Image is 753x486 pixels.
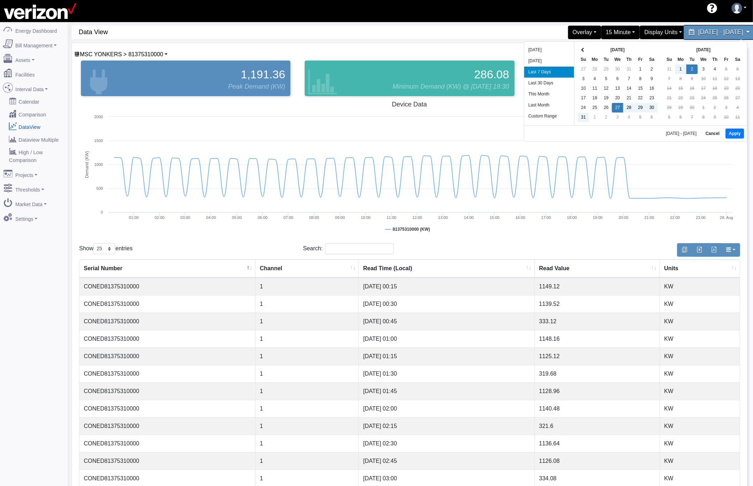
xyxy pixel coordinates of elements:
td: 333.12 [535,313,660,330]
select: Showentries [93,243,115,254]
li: Last 30 Days [524,78,574,89]
td: [DATE] 02:00 [359,400,535,417]
td: 15 [675,84,686,93]
td: 1 [256,435,359,452]
td: 1 [256,382,359,400]
text: 06:00 [258,215,268,220]
text: 11:00 [387,215,397,220]
td: 24 [698,93,709,103]
td: 9 [646,74,657,84]
button: Cancel [702,129,723,139]
td: 28 [589,64,600,74]
td: 8 [635,74,646,84]
td: 30 [612,64,623,74]
li: Custom Range [524,111,574,122]
td: 14 [664,84,675,93]
td: 12 [721,74,732,84]
td: 23 [646,93,657,103]
text: 17:00 [541,215,551,220]
td: 4 [709,64,721,74]
td: 3 [578,74,589,84]
td: 14 [623,84,635,93]
td: 11 [732,113,743,122]
th: Mo [675,55,686,64]
th: Mo [589,55,600,64]
td: 4 [623,113,635,122]
td: 1148.16 [535,330,660,347]
td: 6 [612,74,623,84]
td: KW [660,295,740,313]
td: 12 [600,84,612,93]
td: 31 [578,113,589,122]
td: 7 [623,74,635,84]
td: 1139.52 [535,295,660,313]
td: 1125.12 [535,347,660,365]
th: [DATE] [675,45,732,55]
td: 17 [698,84,709,93]
button: Copy to clipboard [677,243,692,257]
tspan: 81375310000 (KW) [393,227,430,232]
li: Last 7 Days [524,67,574,78]
td: 11 [589,84,600,93]
td: 19 [600,93,612,103]
td: 1 [256,278,359,295]
span: 1,191.36 [241,66,285,83]
td: 1 [256,330,359,347]
th: Channel : activate to sort column ascending [256,260,359,278]
td: [DATE] 00:45 [359,313,535,330]
td: 23 [686,93,698,103]
td: 1 [256,417,359,435]
td: 15 [635,84,646,93]
td: CONED81375310000 [79,417,256,435]
td: CONED81375310000 [79,435,256,452]
td: 31 [623,64,635,74]
td: 29 [675,103,686,113]
td: CONED81375310000 [79,400,256,417]
td: 2 [646,64,657,74]
td: 3 [721,103,732,113]
td: [DATE] 00:15 [359,278,535,295]
td: [DATE] 01:15 [359,347,535,365]
td: 13 [612,84,623,93]
td: 1128.96 [535,382,660,400]
tspan: Demand (KW) [85,151,90,178]
td: 25 [709,93,721,103]
td: 9 [709,113,721,122]
th: We [612,55,623,64]
td: 22 [635,93,646,103]
td: 10 [578,84,589,93]
span: Device List [80,51,163,57]
text: 20:00 [619,215,629,220]
th: We [698,55,709,64]
text: 04:00 [206,215,216,220]
text: 14:00 [464,215,474,220]
span: [DATE] - [DATE] [666,131,700,136]
td: 2 [686,64,698,74]
td: 4 [589,74,600,84]
td: 1140.48 [535,400,660,417]
td: 29 [635,103,646,113]
td: KW [660,400,740,417]
li: This Month [524,89,574,100]
td: [DATE] 02:30 [359,435,535,452]
text: 1000 [94,162,103,167]
td: 1 [256,365,359,382]
text: 15:00 [490,215,500,220]
td: KW [660,382,740,400]
td: 21 [664,93,675,103]
td: [DATE] 00:30 [359,295,535,313]
td: 25 [589,103,600,113]
text: 01:00 [129,215,139,220]
label: Show entries [79,243,133,254]
td: 7 [664,74,675,84]
li: [DATE] [524,45,574,56]
td: 1149.12 [535,278,660,295]
td: KW [660,313,740,330]
th: Tu [600,55,612,64]
span: Data View [79,26,413,39]
th: Th [623,55,635,64]
text: 16:00 [515,215,525,220]
td: 27 [732,93,743,103]
td: 8 [675,74,686,84]
td: CONED81375310000 [79,365,256,382]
